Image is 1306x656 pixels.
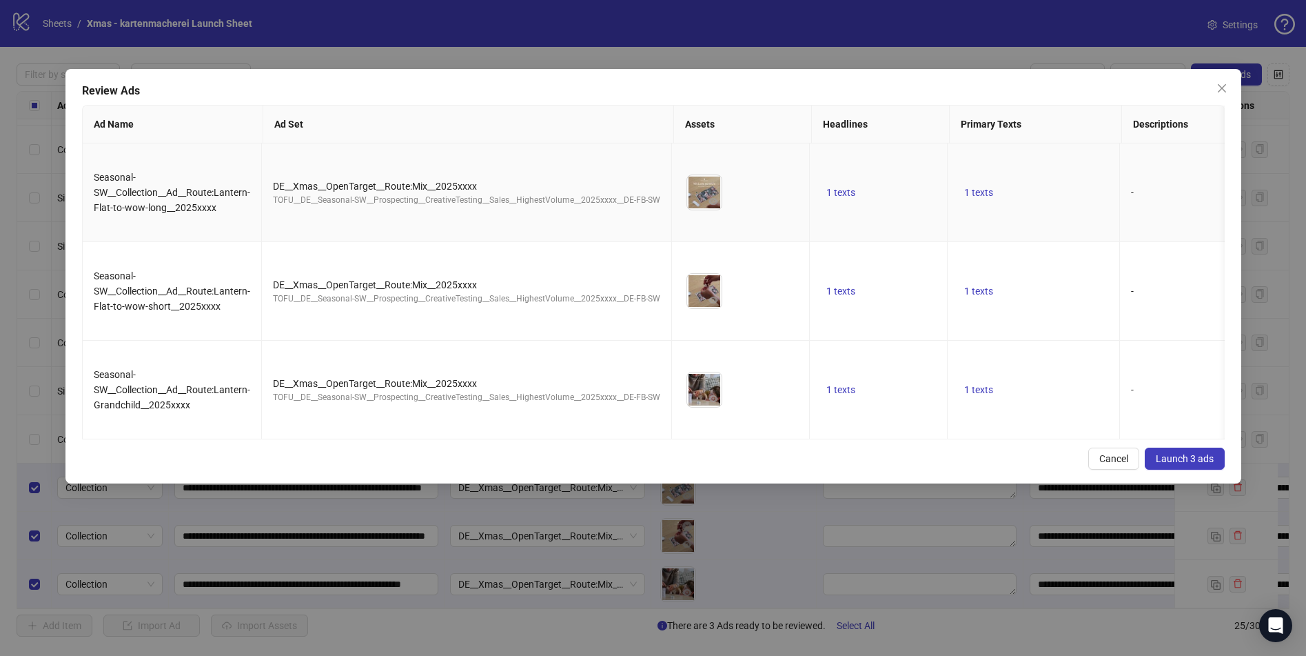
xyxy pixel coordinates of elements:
th: Primary Texts [950,106,1122,143]
span: Seasonal-SW__Collection__Ad__Route:Lantern-Flat-to-wow-long__2025xxxx [94,172,250,213]
div: TOFU__DE__Seasonal-SW__Prospecting__CreativeTesting__Sales__HighestVolume__2025xxxx__DE-FB-SW [273,194,660,207]
div: TOFU__DE__Seasonal-SW__Prospecting__CreativeTesting__Sales__HighestVolume__2025xxxx__DE-FB-SW [273,292,660,306]
div: TOFU__DE__Seasonal-SW__Prospecting__CreativeTesting__Sales__HighestVolume__2025xxxx__DE-FB-SW [273,391,660,404]
button: Close [1210,77,1232,99]
th: Descriptions [1122,106,1294,143]
span: 1 texts [826,187,855,198]
span: eye [708,394,718,404]
th: Ad Name [83,106,263,143]
span: - [1131,384,1134,395]
div: Open Intercom Messenger [1259,609,1292,642]
th: Ad Set [263,106,674,143]
span: - [1131,187,1134,198]
span: 1 texts [964,384,993,395]
img: Asset 1 [687,175,722,210]
button: 1 texts [959,381,999,398]
div: Review Ads [82,83,1225,99]
button: Cancel [1088,448,1139,470]
button: Preview [705,390,722,407]
span: close [1216,83,1227,94]
div: DE__Xmas__OpenTarget__Route:Mix__2025xxxx [273,376,660,391]
button: Preview [705,292,722,308]
button: 1 texts [821,184,861,201]
button: 1 texts [821,381,861,398]
button: 1 texts [959,184,999,201]
div: DE__Xmas__OpenTarget__Route:Mix__2025xxxx [273,277,660,292]
div: DE__Xmas__OpenTarget__Route:Mix__2025xxxx [273,179,660,194]
span: 1 texts [964,286,993,297]
span: 1 texts [826,384,855,395]
img: Asset 1 [687,274,722,308]
span: Seasonal-SW__Collection__Ad__Route:Lantern-Grandchild__2025xxxx [94,369,250,410]
th: Assets [674,106,812,143]
span: 1 texts [826,286,855,297]
span: - [1131,286,1134,297]
button: Launch 3 ads [1144,448,1224,470]
span: eye [708,295,718,305]
button: 1 texts [821,283,861,299]
th: Headlines [812,106,950,143]
button: 1 texts [959,283,999,299]
span: Launch 3 ads [1155,453,1213,464]
span: Cancel [1099,453,1128,464]
button: Preview [705,193,722,210]
span: Seasonal-SW__Collection__Ad__Route:Lantern-Flat-to-wow-short__2025xxxx [94,270,250,312]
img: Asset 1 [687,372,722,407]
span: 1 texts [964,187,993,198]
span: eye [708,197,718,206]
